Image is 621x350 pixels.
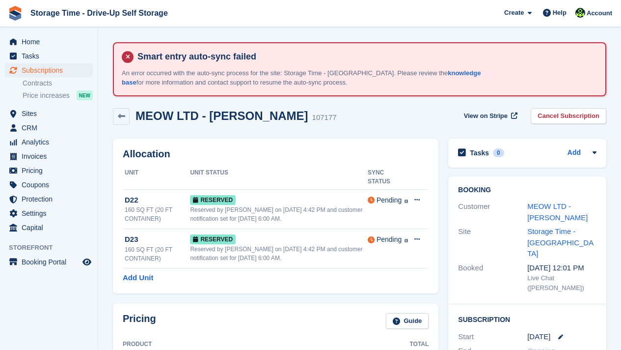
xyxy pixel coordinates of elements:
[190,205,367,223] div: Reserved by [PERSON_NAME] on [DATE] 4:42 PM and customer notification set for [DATE] 6:00 AM.
[458,331,527,343] div: Start
[531,108,606,124] a: Cancel Subscription
[125,234,190,245] div: D23
[470,148,489,157] h2: Tasks
[527,331,550,343] time: 2025-11-01 00:00:00 UTC
[23,79,93,88] a: Contracts
[23,91,70,100] span: Price increases
[587,8,612,18] span: Account
[22,35,81,49] span: Home
[493,148,504,157] div: 0
[527,227,594,258] a: Storage Time - [GEOGRAPHIC_DATA]
[123,165,190,190] th: Unit
[123,272,153,284] a: Add Unit
[527,202,588,222] a: MEOW LTD - [PERSON_NAME]
[134,51,597,62] h4: Smart entry auto-sync failed
[575,8,585,18] img: Laaibah Sarwar
[504,8,524,18] span: Create
[458,226,527,260] div: Site
[386,313,429,329] a: Guide
[122,68,490,87] p: An error occurred with the auto-sync process for the site: Storage Time - [GEOGRAPHIC_DATA]. Plea...
[405,239,408,242] img: icon-info-grey-7440780725fd019a000dd9b08b2336e03edf1995a4989e88bcd33f0948082b44.svg
[458,201,527,223] div: Customer
[22,206,81,220] span: Settings
[9,243,98,253] span: Storefront
[22,221,81,234] span: Capital
[5,63,93,77] a: menu
[22,135,81,149] span: Analytics
[527,262,596,274] div: [DATE] 12:01 PM
[77,90,93,100] div: NEW
[567,147,581,159] a: Add
[22,178,81,192] span: Coupons
[5,107,93,120] a: menu
[190,165,367,190] th: Unit Status
[125,245,190,263] div: 160 SQ FT (20 FT CONTAINER)
[377,234,402,245] div: Pending
[5,164,93,177] a: menu
[5,121,93,135] a: menu
[5,221,93,234] a: menu
[22,63,81,77] span: Subscriptions
[190,234,236,244] span: Reserved
[22,149,81,163] span: Invoices
[5,35,93,49] a: menu
[5,178,93,192] a: menu
[458,186,596,194] h2: Booking
[22,121,81,135] span: CRM
[312,112,337,123] div: 107177
[22,192,81,206] span: Protection
[123,148,429,160] h2: Allocation
[5,255,93,269] a: menu
[125,205,190,223] div: 160 SQ FT (20 FT CONTAINER)
[125,195,190,206] div: D22
[5,206,93,220] a: menu
[5,135,93,149] a: menu
[458,314,596,324] h2: Subscription
[460,108,519,124] a: View on Stripe
[22,49,81,63] span: Tasks
[23,90,93,101] a: Price increases NEW
[5,192,93,206] a: menu
[458,262,527,293] div: Booked
[135,109,308,122] h2: MEOW LTD - [PERSON_NAME]
[405,200,408,203] img: icon-info-grey-7440780725fd019a000dd9b08b2336e03edf1995a4989e88bcd33f0948082b44.svg
[368,165,408,190] th: Sync Status
[553,8,567,18] span: Help
[377,195,402,205] div: Pending
[22,107,81,120] span: Sites
[81,256,93,268] a: Preview store
[464,111,508,121] span: View on Stripe
[190,245,367,262] div: Reserved by [PERSON_NAME] on [DATE] 4:42 PM and customer notification set for [DATE] 6:00 AM.
[22,255,81,269] span: Booking Portal
[123,313,156,329] h2: Pricing
[190,195,236,205] span: Reserved
[22,164,81,177] span: Pricing
[27,5,172,21] a: Storage Time - Drive-Up Self Storage
[8,6,23,21] img: stora-icon-8386f47178a22dfd0bd8f6a31ec36ba5ce8667c1dd55bd0f319d3a0aa187defe.svg
[5,149,93,163] a: menu
[527,273,596,292] div: Live Chat ([PERSON_NAME])
[5,49,93,63] a: menu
